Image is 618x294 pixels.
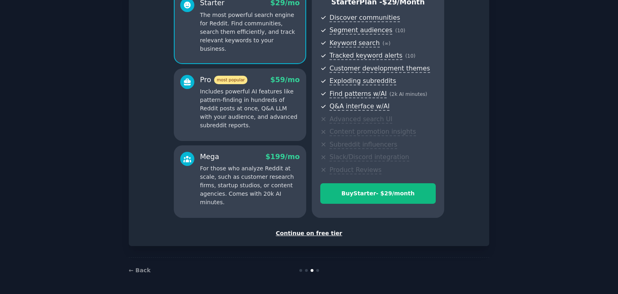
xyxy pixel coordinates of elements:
[137,229,481,238] div: Continue on free tier
[270,76,300,84] span: $ 59 /mo
[330,90,387,98] span: Find patterns w/AI
[395,28,405,33] span: ( 10 )
[214,76,248,84] span: most popular
[321,189,435,198] div: Buy Starter - $ 29 /month
[266,153,300,161] span: $ 199 /mo
[330,166,381,174] span: Product Reviews
[330,64,430,73] span: Customer development themes
[330,153,409,161] span: Slack/Discord integration
[330,52,402,60] span: Tracked keyword alerts
[330,77,396,85] span: Exploding subreddits
[330,102,389,111] span: Q&A interface w/AI
[200,87,300,130] p: Includes powerful AI features like pattern-finding in hundreds of Reddit posts at once, Q&A LLM w...
[330,141,397,149] span: Subreddit influencers
[405,53,415,59] span: ( 10 )
[383,41,391,46] span: ( ∞ )
[200,75,247,85] div: Pro
[200,164,300,207] p: For those who analyze Reddit at scale, such as customer research firms, startup studios, or conte...
[330,39,380,48] span: Keyword search
[330,14,400,22] span: Discover communities
[330,26,392,35] span: Segment audiences
[389,91,427,97] span: ( 2k AI minutes )
[330,115,392,124] span: Advanced search UI
[200,11,300,53] p: The most powerful search engine for Reddit. Find communities, search them efficiently, and track ...
[129,267,150,273] a: ← Back
[320,183,436,204] button: BuyStarter- $29/month
[330,128,416,136] span: Content promotion insights
[200,152,219,162] div: Mega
